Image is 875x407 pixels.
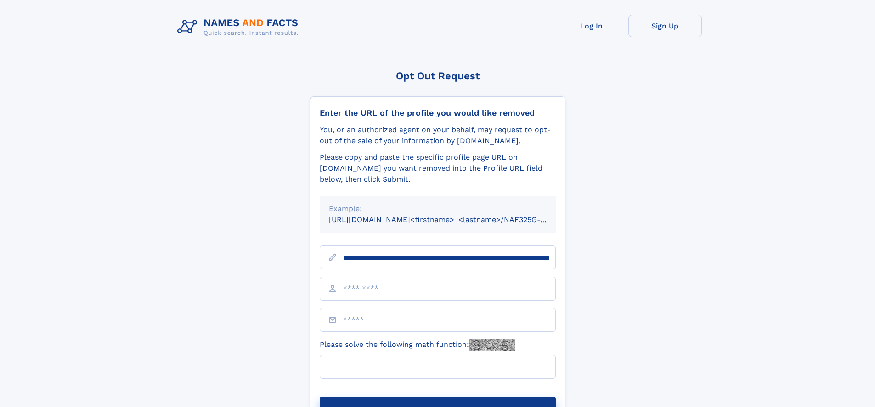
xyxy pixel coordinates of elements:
[320,152,556,185] div: Please copy and paste the specific profile page URL on [DOMAIN_NAME] you want removed into the Pr...
[555,15,628,37] a: Log In
[310,70,565,82] div: Opt Out Request
[329,203,547,214] div: Example:
[320,339,515,351] label: Please solve the following math function:
[320,124,556,146] div: You, or an authorized agent on your behalf, may request to opt-out of the sale of your informatio...
[174,15,306,39] img: Logo Names and Facts
[329,215,573,224] small: [URL][DOMAIN_NAME]<firstname>_<lastname>/NAF325G-xxxxxxxx
[320,108,556,118] div: Enter the URL of the profile you would like removed
[628,15,702,37] a: Sign Up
